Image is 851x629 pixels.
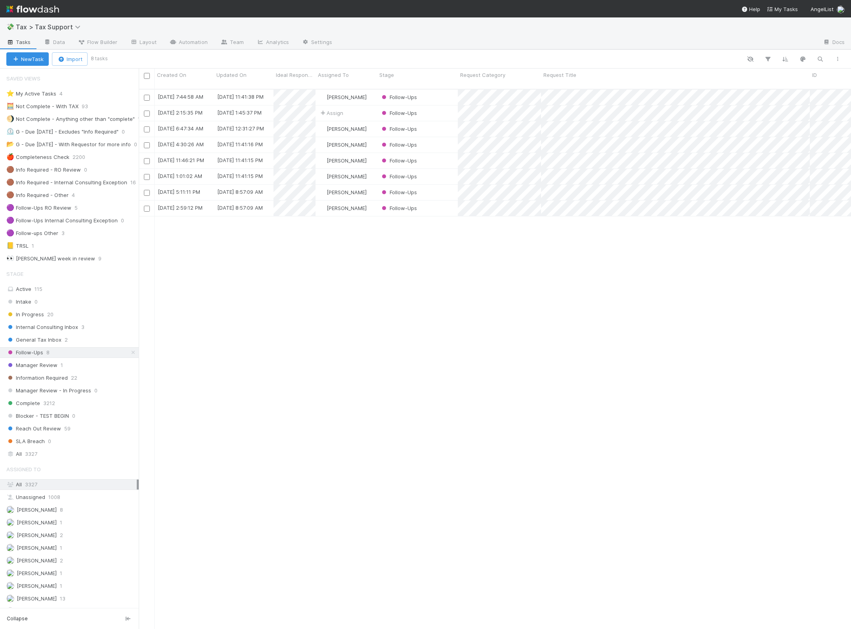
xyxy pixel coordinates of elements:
[94,386,98,396] span: 0
[6,127,119,137] div: G - Due [DATE] - Excludes "Info Required"
[380,188,417,196] div: Follow-Ups
[82,101,96,111] span: 93
[32,241,42,251] span: 1
[158,204,203,212] div: [DATE] 2:59:12 PM
[327,126,367,132] span: [PERSON_NAME]
[60,568,62,578] span: 1
[59,89,71,99] span: 4
[144,95,150,101] input: Toggle Row Selected
[319,205,325,211] img: avatar_37569647-1c78-4889-accf-88c08d42a236.png
[217,124,264,132] div: [DATE] 12:31:27 PM
[84,165,95,175] span: 0
[157,71,186,79] span: Created On
[17,532,57,538] span: [PERSON_NAME]
[327,157,367,164] span: [PERSON_NAME]
[319,172,367,180] div: [PERSON_NAME]
[217,188,263,196] div: [DATE] 8:57:09 AM
[214,36,250,49] a: Team
[217,156,263,164] div: [DATE] 11:41:15 PM
[380,157,417,164] span: Follow-Ups
[318,71,349,79] span: Assigned To
[6,569,14,577] img: avatar_a8b9208c-77c1-4b07-b461-d8bc701f972e.png
[75,203,86,213] span: 5
[6,255,14,262] span: 👀
[72,411,75,421] span: 0
[138,114,154,124] span: 115
[380,141,417,149] div: Follow-Ups
[6,556,14,564] img: avatar_34f05275-b011-483d-b245-df8db41250f6.png
[6,518,14,526] img: avatar_628a5c20-041b-43d3-a441-1958b262852b.png
[543,71,576,79] span: Request Title
[71,36,124,49] a: Flow Builder
[6,595,14,602] img: avatar_45ea4894-10ca-450f-982d-dabe3bd75b0b.png
[6,229,14,236] span: 🟣
[6,165,81,175] div: Info Required - RO Review
[6,89,56,99] div: My Active Tasks
[48,492,60,502] span: 1008
[98,254,109,264] span: 9
[17,519,57,526] span: [PERSON_NAME]
[25,481,37,488] span: 3327
[6,115,14,122] span: 🌖
[319,189,325,195] img: avatar_37569647-1c78-4889-accf-88c08d42a236.png
[17,583,57,589] span: [PERSON_NAME]
[295,36,338,49] a: Settings
[817,36,851,49] a: Docs
[380,125,417,133] div: Follow-Ups
[144,174,150,180] input: Toggle Row Selected
[6,436,45,446] span: SLA Breach
[6,203,71,213] div: Follow-Ups RO Review
[319,141,325,148] img: avatar_37569647-1c78-4889-accf-88c08d42a236.png
[60,530,63,540] span: 2
[60,505,63,515] span: 8
[6,386,91,396] span: Manager Review - In Progress
[144,142,150,148] input: Toggle Row Selected
[6,310,44,319] span: In Progress
[124,36,163,49] a: Layout
[6,360,57,370] span: Manager Review
[380,94,417,100] span: Follow-Ups
[6,103,14,109] span: 🧮
[17,545,57,551] span: [PERSON_NAME]
[319,126,325,132] img: avatar_d45d11ee-0024-4901-936f-9df0a9cc3b4e.png
[46,348,50,358] span: 8
[6,335,61,345] span: General Tax Inbox
[60,594,65,604] span: 13
[6,449,137,459] div: All
[144,111,150,117] input: Toggle Row Selected
[6,179,14,185] span: 🟤
[6,216,118,226] div: Follow-Ups Internal Consulting Exception
[78,38,117,46] span: Flow Builder
[811,6,834,12] span: AngelList
[16,23,84,31] span: Tax > Tax Support
[61,360,63,370] span: 1
[319,173,325,180] img: avatar_37569647-1c78-4889-accf-88c08d42a236.png
[158,156,204,164] div: [DATE] 11:46:21 PM
[158,93,203,101] div: [DATE] 7:44:58 AM
[34,286,42,292] span: 115
[7,615,28,622] span: Collapse
[6,242,14,249] span: 📒
[6,141,14,147] span: 📂
[91,55,108,62] small: 8 tasks
[6,297,31,307] span: Intake
[65,335,68,345] span: 2
[47,310,54,319] span: 20
[6,461,41,477] span: Assigned To
[64,424,71,434] span: 59
[144,126,150,132] input: Toggle Row Selected
[6,178,127,187] div: Info Required - Internal Consulting Exception
[6,101,78,111] div: Not Complete - With TAX
[158,140,204,148] div: [DATE] 4:30:26 AM
[812,71,817,79] span: ID
[6,128,14,135] span: ⏲️
[6,217,14,224] span: 🟣
[6,140,131,149] div: G - Due [DATE] - With Requestor for more info
[158,124,203,132] div: [DATE] 6:47:34 AM
[380,110,417,116] span: Follow-Ups
[217,204,263,212] div: [DATE] 8:57:09 AM
[81,322,84,332] span: 3
[158,172,202,180] div: [DATE] 1:01:02 AM
[6,411,69,421] span: Blocker - TEST BEGIN
[60,606,63,616] span: 9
